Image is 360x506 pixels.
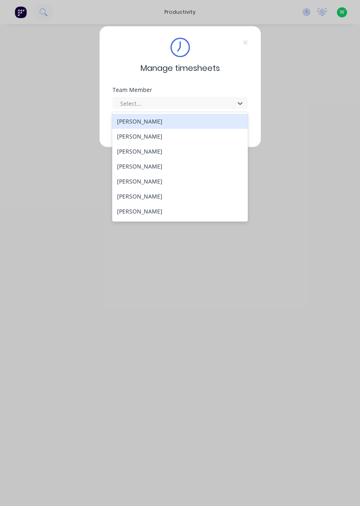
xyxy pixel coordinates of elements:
[112,204,248,219] div: [PERSON_NAME]
[112,174,248,189] div: [PERSON_NAME]
[112,144,248,159] div: [PERSON_NAME]
[113,87,248,93] div: Team Member
[112,189,248,204] div: [PERSON_NAME]
[112,129,248,144] div: [PERSON_NAME]
[112,114,248,129] div: [PERSON_NAME]
[112,159,248,174] div: [PERSON_NAME]
[141,62,220,74] span: Manage timesheets
[112,219,248,234] div: [PERSON_NAME]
